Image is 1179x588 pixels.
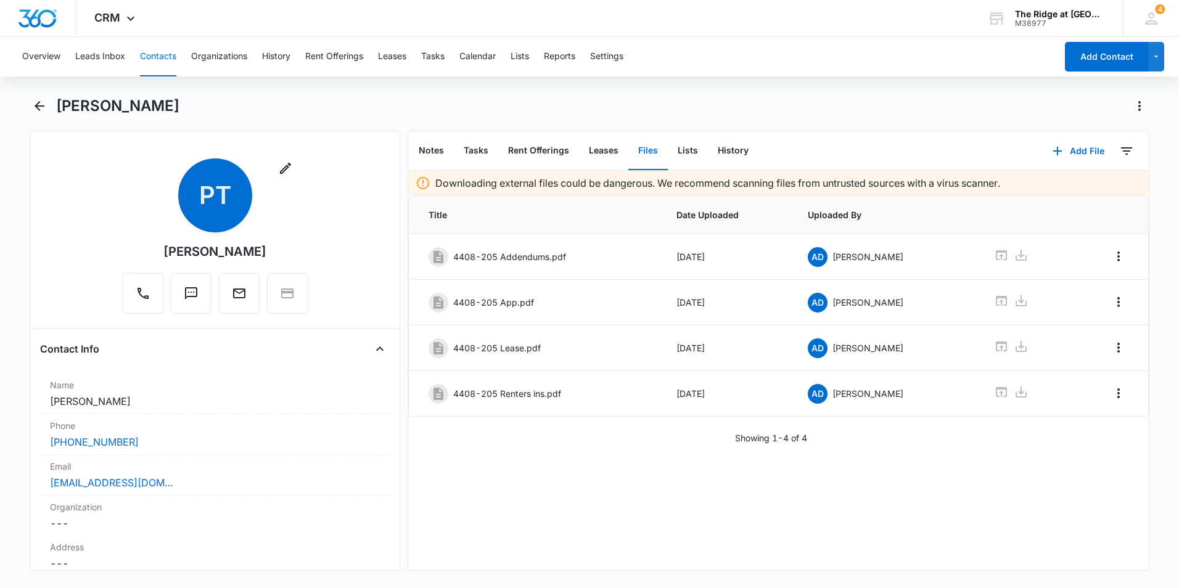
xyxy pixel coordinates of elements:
dd: [PERSON_NAME] [50,394,380,409]
p: 4408-205 Renters ins.pdf [453,387,561,400]
dd: --- [50,556,380,571]
button: Add File [1040,136,1117,166]
button: History [708,132,758,170]
p: [PERSON_NAME] [832,387,903,400]
button: Rent Offerings [305,37,363,76]
div: notifications count [1155,4,1165,14]
span: PT [178,158,252,232]
button: Lists [511,37,529,76]
button: Overview [22,37,60,76]
span: CRM [94,11,120,24]
label: Phone [50,419,380,432]
a: Email [219,292,260,303]
div: Organization--- [40,496,390,536]
span: Uploaded By [808,208,964,221]
a: Call [123,292,163,303]
p: Downloading external files could be dangerous. We recommend scanning files from untrusted sources... [435,176,1000,190]
span: 4 [1155,4,1165,14]
button: Add Contact [1065,42,1148,71]
button: Back [30,96,49,116]
button: Text [171,273,212,314]
div: [PERSON_NAME] [163,242,266,261]
label: Name [50,378,380,391]
span: Title [429,208,647,221]
label: Organization [50,500,380,513]
button: Files [628,132,668,170]
span: AD [808,338,828,358]
p: 4408-205 App.pdf [453,296,534,309]
h1: [PERSON_NAME] [56,97,179,115]
button: Contacts [140,37,176,76]
button: Notes [409,132,454,170]
p: 4408-205 Lease.pdf [453,341,541,354]
p: [PERSON_NAME] [832,250,903,263]
button: Overflow Menu [1109,247,1128,266]
p: Showing 1-4 of 4 [735,431,807,444]
p: [PERSON_NAME] [832,296,903,309]
button: Tasks [454,132,498,170]
h4: Contact Info [40,341,99,356]
button: Overflow Menu [1109,383,1128,403]
label: Address [50,541,380,553]
button: Rent Offerings [498,132,579,170]
span: AD [808,293,828,312]
button: Filters [1117,141,1136,161]
div: account name [1015,9,1105,19]
td: [DATE] [662,234,793,280]
button: Settings [590,37,623,76]
button: Actions [1130,96,1149,116]
button: Close [370,339,390,359]
div: Name[PERSON_NAME] [40,374,390,414]
button: Reports [544,37,575,76]
p: [PERSON_NAME] [832,341,903,354]
button: Call [123,273,163,314]
a: Text [171,292,212,303]
span: AD [808,384,828,404]
button: History [262,37,290,76]
button: Tasks [421,37,445,76]
dd: --- [50,516,380,531]
p: 4408-205 Addendums.pdf [453,250,566,263]
div: Email[EMAIL_ADDRESS][DOMAIN_NAME] [40,455,390,496]
span: Date Uploaded [676,208,778,221]
td: [DATE] [662,371,793,417]
button: Calendar [459,37,496,76]
button: Leads Inbox [75,37,125,76]
span: AD [808,247,828,267]
button: Overflow Menu [1109,338,1128,357]
div: Phone[PHONE_NUMBER] [40,414,390,455]
div: account id [1015,19,1105,28]
td: [DATE] [662,280,793,325]
button: Email [219,273,260,314]
button: Leases [579,132,628,170]
label: Email [50,460,380,473]
div: Address--- [40,536,390,576]
td: [DATE] [662,325,793,371]
button: Organizations [191,37,247,76]
button: Lists [668,132,708,170]
button: Leases [378,37,406,76]
a: [EMAIL_ADDRESS][DOMAIN_NAME] [50,475,173,490]
a: [PHONE_NUMBER] [50,435,139,449]
button: Overflow Menu [1109,292,1128,312]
